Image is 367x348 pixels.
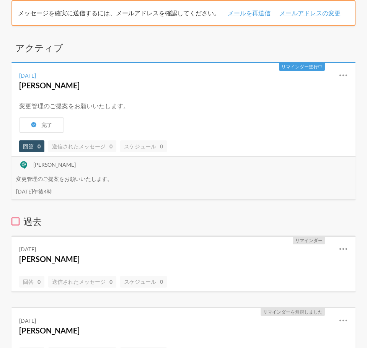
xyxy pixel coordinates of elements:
font: 0 [160,278,163,285]
font: 送信されたメッセージ [52,278,106,285]
font: リマインダー [295,237,323,243]
font: [DATE] [19,72,36,79]
font: 回答 [23,143,34,150]
font: 0 [109,143,113,150]
font: 過去 [23,216,42,227]
a: 送信されたメッセージ0 [48,140,116,152]
font: 回答 [23,278,34,285]
font: リマインダー進行中 [281,64,323,70]
font: メールを再送信 [228,9,271,16]
a: 回答0 [19,276,44,288]
font: 0 [160,143,163,150]
a: スケジュール0 [120,276,167,288]
font: メールアドレスの変更 [279,9,341,16]
font: [PERSON_NAME] [33,161,76,168]
font: スケジュール [124,143,156,150]
font: [DATE] [19,317,36,324]
a: [PERSON_NAME] [19,81,80,90]
font: 送信されたメッセージ [52,143,106,150]
a: メールアドレスの変更 [279,8,341,18]
a: [PERSON_NAME] [19,326,80,335]
a: 送信されたメッセージ0 [48,276,116,288]
a: [PERSON_NAME] [19,254,80,263]
font: 0 [109,278,113,285]
font: アクティブ [15,42,63,53]
a: 回答0 [19,140,44,152]
font: [DATE]午後4時 [16,188,52,195]
font: メッセージを確実に送信するには、メールアドレスを確認してください。 [18,9,220,16]
a: メールを再送信 [228,8,271,18]
font: [DATE] [19,246,36,252]
font: 変更管理のご提案をお願いいたします。 [19,102,129,109]
font: 0 [38,143,41,150]
font: スケジュール [124,278,156,285]
button: 完了 [19,117,64,133]
font: 変更管理のご提案をお願いいたします。 [16,176,113,182]
font: 完了 [41,122,52,128]
font: リマインダーを無視しました [263,309,323,315]
a: スケジュール0 [120,140,167,152]
font: 0 [38,278,41,285]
